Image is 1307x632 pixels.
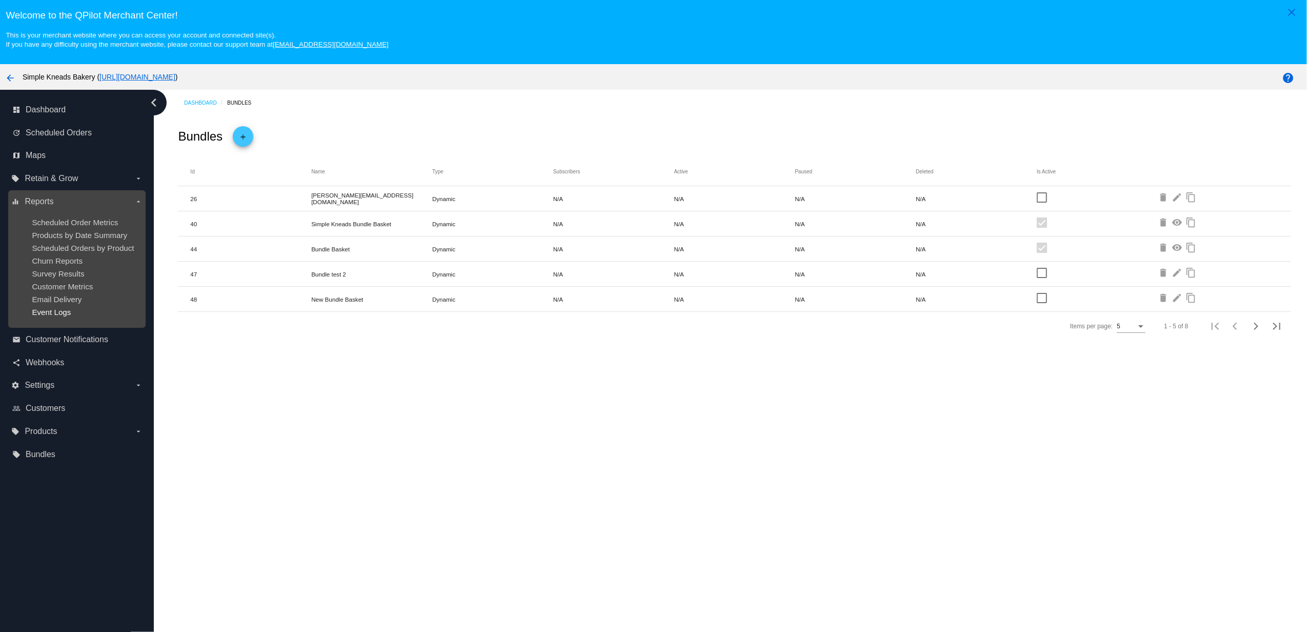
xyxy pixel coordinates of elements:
[1282,72,1294,84] mat-icon: help
[553,268,674,280] mat-cell: N/A
[12,106,21,114] i: dashboard
[12,359,21,367] i: share
[674,218,795,230] mat-cell: N/A
[916,218,1037,230] mat-cell: N/A
[1172,218,1184,230] mat-icon: visibility
[190,193,311,205] mat-cell: 26
[432,218,553,230] mat-cell: Dynamic
[25,197,53,206] span: Reports
[795,193,916,205] mat-cell: N/A
[11,197,19,206] i: equalizer
[32,244,134,252] a: Scheduled Orders by Product
[12,147,143,164] a: map Maps
[916,293,1037,305] mat-cell: N/A
[12,335,21,344] i: email
[32,282,93,291] a: Customer Metrics
[11,381,19,389] i: settings
[23,73,178,81] span: Simple Kneads Bakery ( )
[190,218,311,230] mat-cell: 40
[795,268,916,280] mat-cell: N/A
[1172,293,1184,305] mat-icon: edit
[1185,218,1198,230] mat-icon: content_copy
[25,174,78,183] span: Retain & Grow
[916,243,1037,255] mat-cell: N/A
[1164,323,1188,330] div: 1 - 5 of 8
[916,268,1037,280] mat-cell: N/A
[916,169,1037,174] mat-header-cell: Deleted
[1172,243,1184,255] mat-icon: visibility
[32,269,84,278] a: Survey Results
[553,293,674,305] mat-cell: N/A
[6,31,388,48] small: This is your merchant website where you can access your account and connected site(s). If you hav...
[553,169,674,174] mat-header-cell: Subscribers
[1225,316,1246,337] button: Previous page
[432,293,553,305] mat-cell: Dynamic
[1117,323,1145,330] mat-select: Items per page:
[311,268,432,280] mat-cell: Bundle test 2
[311,189,432,208] mat-cell: [PERSON_NAME][EMAIL_ADDRESS][DOMAIN_NAME]
[1185,293,1198,305] mat-icon: content_copy
[146,94,162,111] i: chevron_left
[227,95,260,111] a: Bundles
[190,243,311,255] mat-cell: 44
[11,174,19,183] i: local_offer
[134,381,143,389] i: arrow_drop_down
[178,129,223,144] h2: Bundles
[1285,6,1298,18] mat-icon: close
[12,331,143,348] a: email Customer Notifications
[1158,268,1170,280] mat-icon: delete
[273,41,389,48] a: [EMAIL_ADDRESS][DOMAIN_NAME]
[12,102,143,118] a: dashboard Dashboard
[553,243,674,255] mat-cell: N/A
[674,193,795,205] mat-cell: N/A
[32,295,82,304] a: Email Delivery
[1117,323,1120,330] span: 5
[432,168,444,174] button: Change sorting for type
[32,218,118,227] a: Scheduled Order Metrics
[1158,243,1170,255] mat-icon: delete
[6,10,1301,21] h3: Welcome to the QPilot Merchant Center!
[25,427,57,436] span: Products
[26,404,65,413] span: Customers
[26,128,92,137] span: Scheduled Orders
[12,354,143,371] a: share Webhooks
[553,193,674,205] mat-cell: N/A
[184,95,227,111] a: Dashboard
[134,174,143,183] i: arrow_drop_down
[190,268,311,280] mat-cell: 47
[1158,218,1170,230] mat-icon: delete
[1172,192,1184,205] mat-icon: edit
[99,73,175,81] a: [URL][DOMAIN_NAME]
[190,293,311,305] mat-cell: 48
[12,450,21,459] i: local_offer
[32,256,83,265] a: Churn Reports
[32,231,127,240] a: Products by Date Summary
[190,168,194,174] button: Change sorting for id
[795,218,916,230] mat-cell: N/A
[25,381,54,390] span: Settings
[12,151,21,160] i: map
[26,358,64,367] span: Webhooks
[11,427,19,436] i: local_offer
[432,243,553,255] mat-cell: Dynamic
[26,450,55,459] span: Bundles
[1185,192,1198,205] mat-icon: content_copy
[26,335,108,344] span: Customer Notifications
[12,129,21,137] i: update
[1246,316,1266,337] button: Next page
[311,243,432,255] mat-cell: Bundle Basket
[311,168,325,174] button: Change sorting for name
[12,125,143,141] a: update Scheduled Orders
[32,308,71,317] a: Event Logs
[1158,192,1170,205] mat-icon: delete
[311,218,432,230] mat-cell: Simple Kneads Bundle Basket
[26,151,46,160] span: Maps
[12,446,143,463] a: local_offer Bundles
[795,169,916,174] mat-header-cell: Paused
